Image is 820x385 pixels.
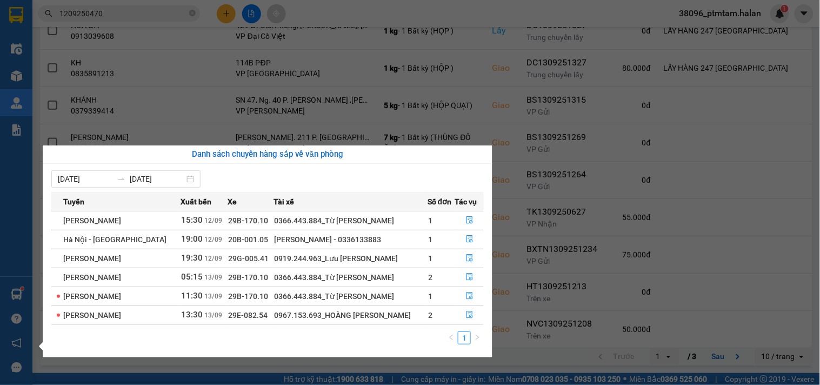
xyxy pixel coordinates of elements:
button: right [471,331,484,344]
span: [PERSON_NAME] [63,216,121,225]
span: 1 [428,292,432,301]
button: left [445,331,458,344]
span: file-done [466,273,474,282]
button: file-done [456,307,484,324]
span: Xuất bến [181,196,211,208]
span: [PERSON_NAME] [63,273,121,282]
b: GỬI : VP [PERSON_NAME] [14,74,189,91]
li: 271 - [PERSON_NAME] - [GEOGRAPHIC_DATA] - [GEOGRAPHIC_DATA] [101,26,452,40]
span: 1 [428,235,432,244]
span: 1 [428,254,432,263]
span: [PERSON_NAME] [63,292,121,301]
span: 29B-170.10 [228,273,268,282]
span: 19:30 [181,253,203,263]
span: 1 [428,216,432,225]
span: left [448,334,455,341]
span: 13/09 [204,293,222,300]
span: 12/09 [204,255,222,262]
span: Tài xế [274,196,295,208]
span: Tuyến [63,196,84,208]
span: 2 [428,311,432,320]
li: Next Page [471,331,484,344]
button: file-done [456,212,484,229]
img: logo.jpg [14,14,95,68]
span: Xe [228,196,237,208]
div: 0366.443.884_Từ [PERSON_NAME] [275,290,427,302]
span: file-done [466,235,474,244]
span: 29B-170.10 [228,216,268,225]
span: 12/09 [204,217,222,224]
button: file-done [456,250,484,267]
span: 13/09 [204,274,222,281]
button: file-done [456,231,484,248]
span: right [474,334,481,341]
span: file-done [466,311,474,320]
span: 29B-170.10 [228,292,268,301]
span: to [117,175,125,183]
span: Số đơn [428,196,452,208]
a: 1 [458,332,470,344]
span: 29E-082.54 [228,311,268,320]
span: 11:30 [181,291,203,301]
div: [PERSON_NAME] - 0336133883 [275,234,427,245]
span: swap-right [117,175,125,183]
div: 0366.443.884_Từ [PERSON_NAME] [275,271,427,283]
span: 29G-005.41 [228,254,269,263]
button: file-done [456,269,484,286]
input: Đến ngày [130,173,184,185]
input: Từ ngày [58,173,112,185]
span: 13:30 [181,310,203,320]
span: 2 [428,273,432,282]
span: file-done [466,292,474,301]
span: [PERSON_NAME] [63,254,121,263]
span: Tác vụ [455,196,477,208]
span: 12/09 [204,236,222,243]
div: 0919.244.963_Lưu [PERSON_NAME] [275,253,427,264]
span: 05:15 [181,272,203,282]
button: file-done [456,288,484,305]
div: 0366.443.884_Từ [PERSON_NAME] [275,215,427,227]
li: Previous Page [445,331,458,344]
span: file-done [466,216,474,225]
span: 19:00 [181,234,203,244]
li: 1 [458,331,471,344]
span: 13/09 [204,311,222,319]
span: file-done [466,254,474,263]
span: [PERSON_NAME] [63,311,121,320]
span: 20B-001.05 [228,235,268,244]
span: 15:30 [181,215,203,225]
div: Danh sách chuyến hàng sắp về văn phòng [51,148,484,161]
span: Hà Nội - [GEOGRAPHIC_DATA] [63,235,166,244]
div: 0967.153.693_HOÀNG [PERSON_NAME] [275,309,427,321]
